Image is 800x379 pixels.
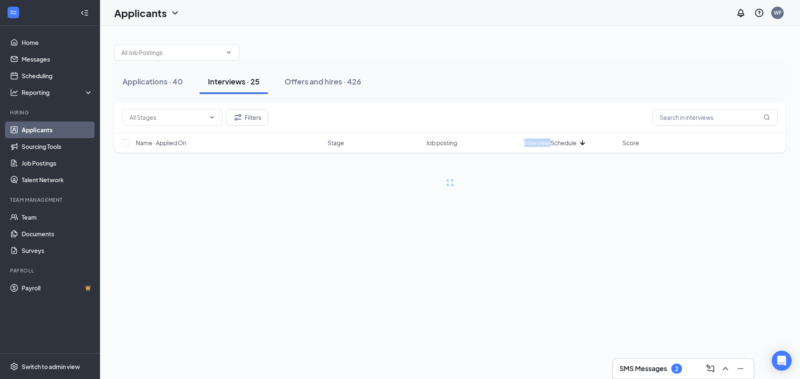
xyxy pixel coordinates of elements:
[736,8,746,18] svg: Notifications
[80,9,89,17] svg: Collapse
[22,121,93,138] a: Applicants
[763,114,770,121] svg: MagnifyingGlass
[620,364,667,373] h3: SMS Messages
[754,8,764,18] svg: QuestionInfo
[22,67,93,84] a: Scheduling
[719,362,732,375] button: ChevronUp
[10,196,91,203] div: Team Management
[22,362,80,371] div: Switch to admin view
[208,76,260,87] div: Interviews · 25
[22,138,93,155] a: Sourcing Tools
[136,139,186,147] span: Name · Applied On
[704,362,717,375] button: ComposeMessage
[9,8,17,17] svg: WorkstreamLogo
[209,114,215,121] svg: ChevronDown
[22,88,93,97] div: Reporting
[285,76,361,87] div: Offers and hires · 426
[22,242,93,259] a: Surveys
[22,171,93,188] a: Talent Network
[233,112,243,122] svg: Filter
[114,6,167,20] h1: Applicants
[10,109,91,116] div: Hiring
[170,8,180,18] svg: ChevronDown
[10,88,18,97] svg: Analysis
[772,351,792,371] div: Open Intercom Messenger
[524,139,577,147] span: Interview Schedule
[774,9,782,16] div: WF
[130,113,205,122] input: All Stages
[720,364,730,374] svg: ChevronUp
[225,49,232,56] svg: ChevronDown
[121,48,222,57] input: All Job Postings
[652,109,777,126] input: Search in interviews
[705,364,715,374] svg: ComposeMessage
[22,34,93,51] a: Home
[122,76,183,87] div: Applications · 40
[327,139,344,147] span: Stage
[22,155,93,171] a: Job Postings
[577,138,587,148] svg: ArrowDown
[226,109,268,126] button: Filter Filters
[22,225,93,242] a: Documents
[675,365,678,372] div: 2
[734,362,747,375] button: Minimize
[22,51,93,67] a: Messages
[735,364,745,374] svg: Minimize
[22,209,93,225] a: Team
[10,362,18,371] svg: Settings
[22,280,93,296] a: PayrollCrown
[426,139,457,147] span: Job posting
[10,267,91,274] div: Payroll
[622,139,639,147] span: Score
